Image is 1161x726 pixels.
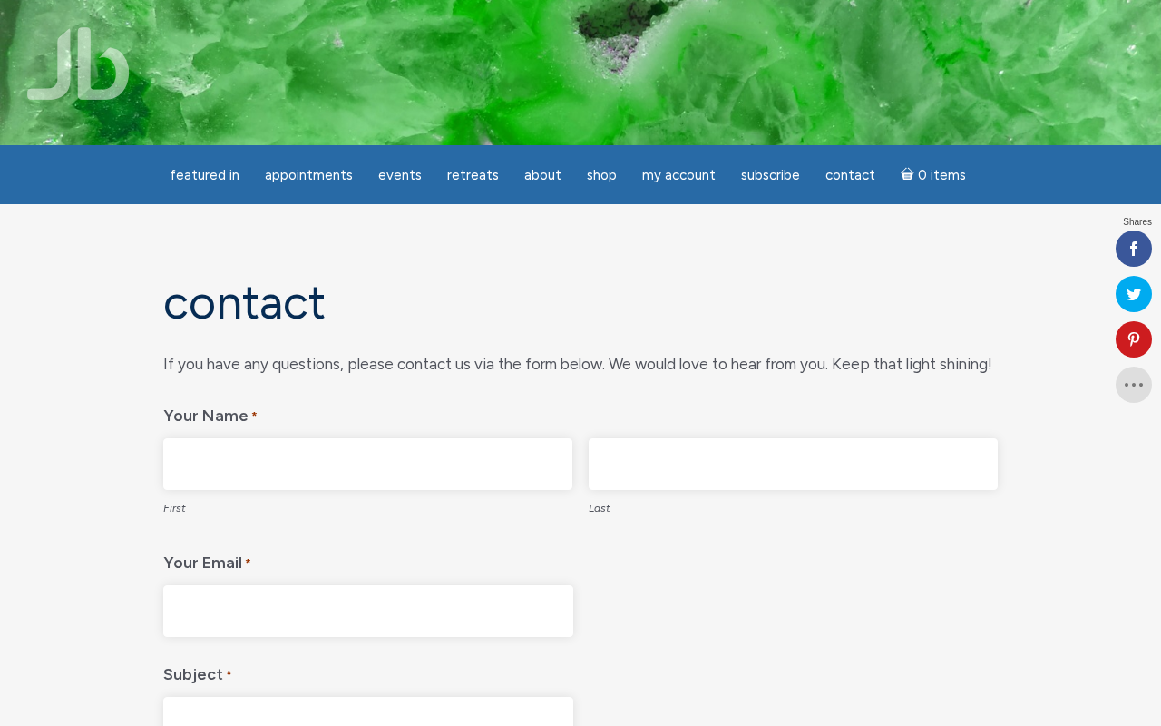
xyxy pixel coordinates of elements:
[265,167,353,183] span: Appointments
[447,167,499,183] span: Retreats
[1123,218,1152,227] span: Shares
[642,167,716,183] span: My Account
[163,490,572,523] label: First
[576,158,628,193] a: Shop
[589,490,998,523] label: Last
[367,158,433,193] a: Events
[741,167,800,183] span: Subscribe
[163,277,998,329] h1: Contact
[918,169,966,182] span: 0 items
[254,158,364,193] a: Appointments
[163,350,998,378] div: If you have any questions, please contact us via the form below. We would love to hear from you. ...
[27,27,130,100] img: Jamie Butler. The Everyday Medium
[513,158,572,193] a: About
[890,156,977,193] a: Cart0 items
[524,167,561,183] span: About
[163,652,232,691] label: Subject
[378,167,422,183] span: Events
[159,158,250,193] a: featured in
[163,393,998,432] legend: Your Name
[815,158,886,193] a: Contact
[825,167,875,183] span: Contact
[163,540,251,579] label: Your Email
[170,167,239,183] span: featured in
[631,158,727,193] a: My Account
[436,158,510,193] a: Retreats
[730,158,811,193] a: Subscribe
[901,167,918,183] i: Cart
[587,167,617,183] span: Shop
